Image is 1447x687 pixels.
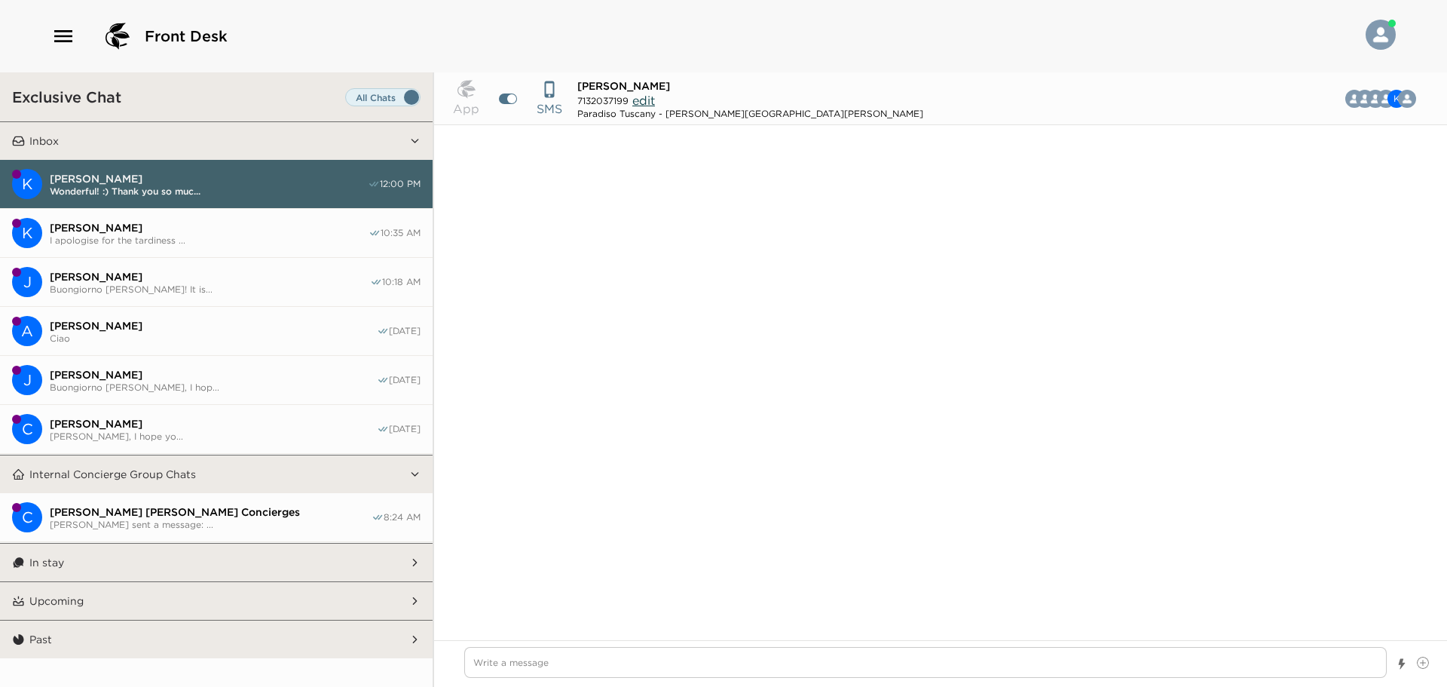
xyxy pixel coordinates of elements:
[25,544,409,581] button: In stay
[50,333,377,344] span: Ciao
[381,227,421,239] span: 10:35 AM
[29,468,196,481] p: Internal Concierge Group Chats
[50,186,368,197] span: Wonderful! :) Thank you so muc...
[384,511,421,523] span: 8:24 AM
[12,87,121,106] h3: Exclusive Chat
[50,235,369,246] span: I apologise for the tardiness ...
[12,365,42,395] div: John Spellman
[453,100,479,118] p: App
[50,221,369,235] span: [PERSON_NAME]
[380,178,421,190] span: 12:00 PM
[12,267,42,297] div: Joshua Weingast
[99,18,136,54] img: logo
[12,169,42,199] div: K
[25,122,409,160] button: Inbox
[12,365,42,395] div: J
[12,502,42,532] div: C
[389,374,421,386] span: [DATE]
[12,267,42,297] div: J
[50,431,377,442] span: [PERSON_NAME], I hope yo...
[577,108,923,119] div: Paradiso Tuscany - [PERSON_NAME][GEOGRAPHIC_DATA][PERSON_NAME]
[29,594,84,608] p: Upcoming
[1366,20,1396,50] img: User
[50,417,377,431] span: [PERSON_NAME]
[25,621,409,658] button: Past
[12,218,42,248] div: K
[50,505,372,519] span: [PERSON_NAME] [PERSON_NAME] Concierges
[50,284,370,295] span: Buongiorno [PERSON_NAME]! It is...
[50,368,377,382] span: [PERSON_NAME]
[1398,90,1416,108] div: Casali di Casole Concierge Team
[25,582,409,620] button: Upcoming
[464,647,1387,678] textarea: Write a message
[50,172,368,186] span: [PERSON_NAME]
[12,218,42,248] div: Kip Wadsworth
[1397,651,1407,677] button: Show templates
[25,455,409,493] button: Internal Concierge Group Chats
[50,382,377,393] span: Buongiorno [PERSON_NAME], I hop...
[12,414,42,444] div: C
[577,95,629,106] span: 7132037199
[12,414,42,444] div: Casali di Casole Concierge Team
[29,134,59,148] p: Inbox
[12,169,42,199] div: Kelley Anderson
[50,319,377,333] span: [PERSON_NAME]
[12,316,42,346] div: Andrew Bosomworth
[12,316,42,346] div: A
[577,79,670,93] span: [PERSON_NAME]
[389,423,421,435] span: [DATE]
[632,93,655,108] span: edit
[1398,90,1416,108] img: C
[389,325,421,337] span: [DATE]
[29,633,52,646] p: Past
[29,556,64,569] p: In stay
[382,276,421,288] span: 10:18 AM
[12,502,42,532] div: Casali di Casole
[50,519,372,530] span: [PERSON_NAME] sent a message: ...
[537,100,562,118] p: SMS
[145,26,228,47] span: Front Desk
[1357,84,1428,114] button: CKDBCA
[345,88,421,106] label: Set all destinations
[50,270,370,284] span: [PERSON_NAME]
